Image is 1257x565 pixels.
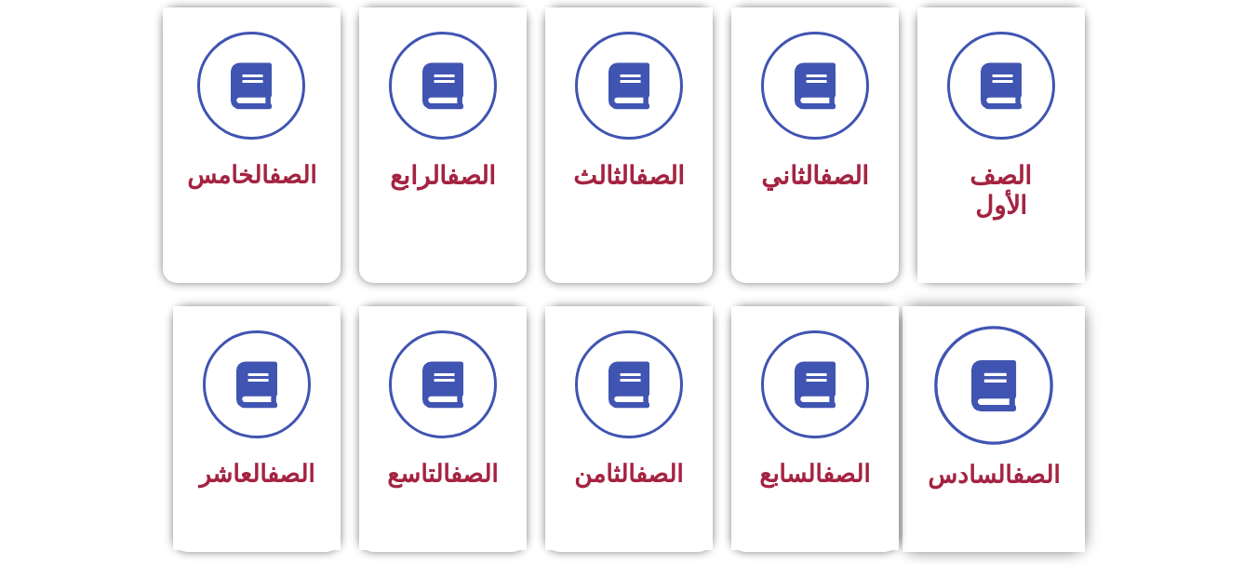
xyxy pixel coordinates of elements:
a: الصف [822,460,870,488]
span: الرابع [390,161,496,191]
span: الثالث [573,161,685,191]
span: السادس [928,461,1060,489]
span: الصف الأول [969,161,1032,221]
a: الصف [820,161,869,191]
a: الصف [269,161,316,189]
span: السابع [759,460,870,488]
span: الخامس [187,161,316,189]
a: الصف [447,161,496,191]
a: الصف [450,460,498,488]
span: الثامن [574,460,683,488]
a: الصف [635,161,685,191]
span: التاسع [387,460,498,488]
span: العاشر [199,460,314,488]
a: الصف [1012,461,1060,489]
span: الثاني [761,161,869,191]
a: الصف [635,460,683,488]
a: الصف [267,460,314,488]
